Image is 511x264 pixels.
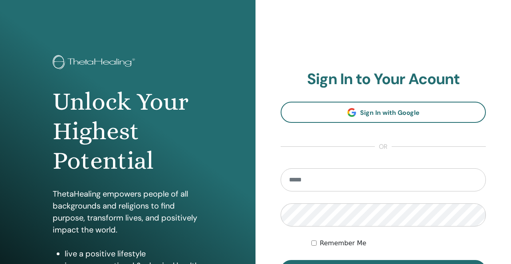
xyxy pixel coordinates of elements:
li: live a positive lifestyle [65,248,203,260]
h1: Unlock Your Highest Potential [53,87,203,176]
span: Sign In with Google [360,108,420,117]
div: Keep me authenticated indefinitely or until I manually logout [311,238,486,248]
a: Sign In with Google [281,102,486,123]
h2: Sign In to Your Acount [281,70,486,89]
span: or [375,142,392,152]
p: ThetaHealing empowers people of all backgrounds and religions to find purpose, transform lives, a... [53,188,203,236]
label: Remember Me [320,238,366,248]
